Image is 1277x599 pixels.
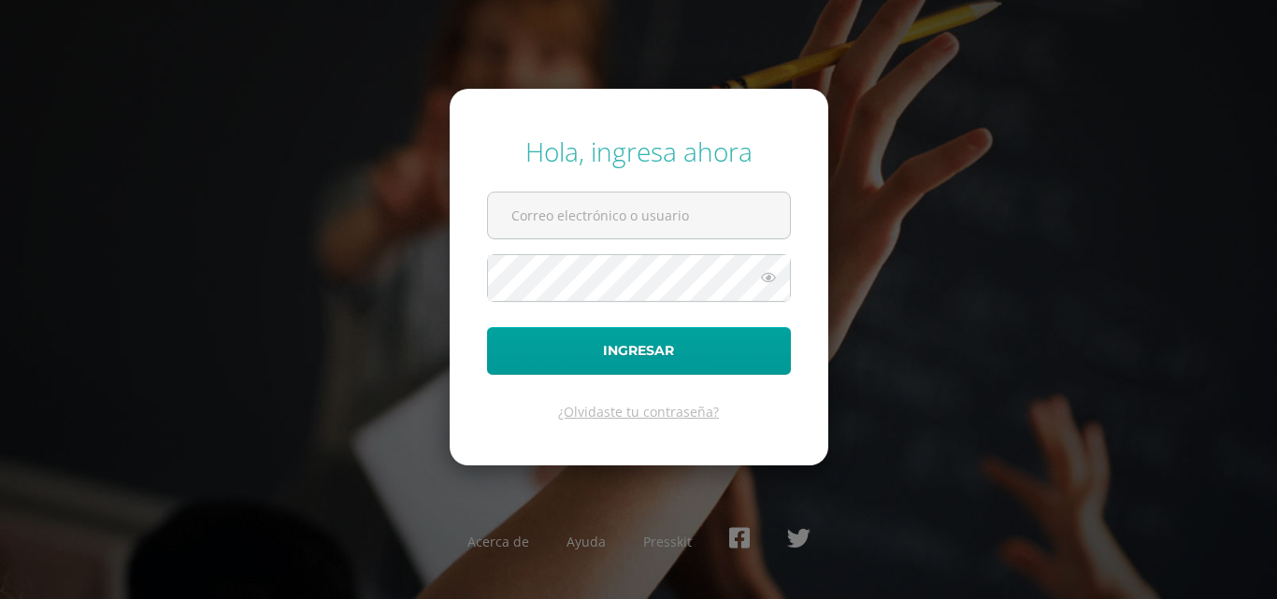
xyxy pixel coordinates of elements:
[487,327,791,375] button: Ingresar
[567,533,606,550] a: Ayuda
[558,403,719,421] a: ¿Olvidaste tu contraseña?
[643,533,692,550] a: Presskit
[488,193,790,238] input: Correo electrónico o usuario
[467,533,529,550] a: Acerca de
[487,134,791,169] div: Hola, ingresa ahora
